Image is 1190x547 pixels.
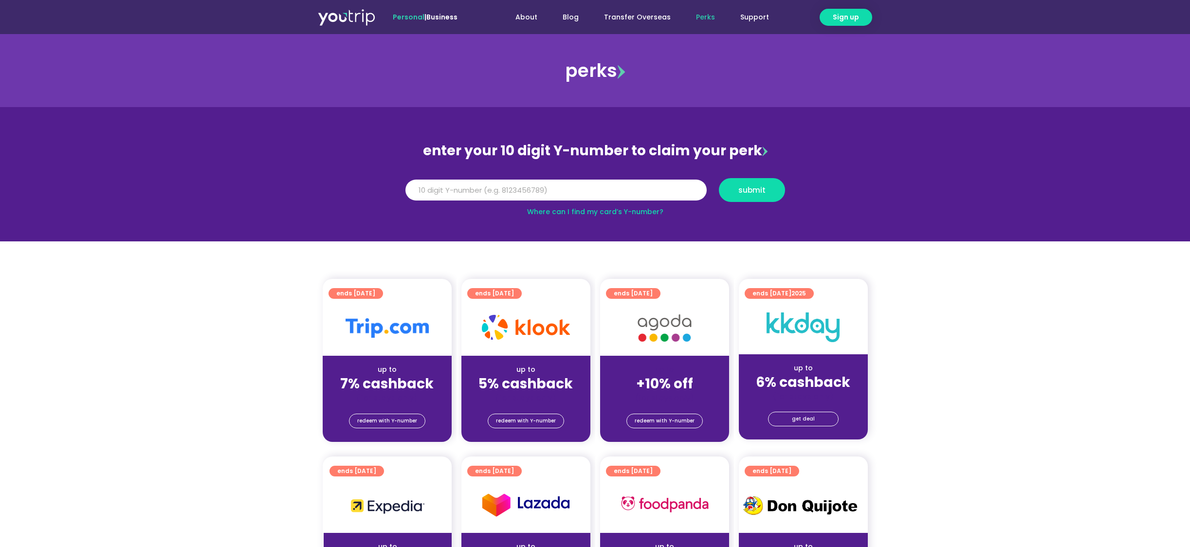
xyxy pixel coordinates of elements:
div: up to [469,365,583,375]
div: (for stays only) [330,393,444,403]
a: get deal [768,412,839,426]
span: redeem with Y-number [357,414,417,428]
span: submit [738,186,766,194]
span: Sign up [833,12,859,22]
a: Support [728,8,782,26]
span: ends [DATE] [336,288,375,299]
strong: 7% cashback [340,374,434,393]
div: enter your 10 digit Y-number to claim your perk [401,138,790,164]
a: redeem with Y-number [349,414,425,428]
button: submit [719,178,785,202]
a: ends [DATE] [467,466,522,476]
div: (for stays only) [608,393,721,403]
a: Sign up [820,9,872,26]
a: redeem with Y-number [488,414,564,428]
span: redeem with Y-number [635,414,695,428]
strong: 6% cashback [756,373,850,392]
span: get deal [792,412,815,426]
span: ends [DATE] [752,288,806,299]
a: Transfer Overseas [591,8,683,26]
nav: Menu [484,8,782,26]
span: | [393,12,458,22]
div: up to [747,363,860,373]
a: Where can I find my card’s Y-number? [527,207,663,217]
span: 2025 [791,289,806,297]
span: ends [DATE] [614,466,653,476]
span: ends [DATE] [614,288,653,299]
span: up to [656,365,674,374]
span: ends [DATE] [337,466,376,476]
a: Blog [550,8,591,26]
span: ends [DATE] [752,466,791,476]
span: ends [DATE] [475,288,514,299]
a: ends [DATE] [330,466,384,476]
strong: +10% off [636,374,693,393]
a: redeem with Y-number [626,414,703,428]
span: redeem with Y-number [496,414,556,428]
a: ends [DATE] [606,466,660,476]
a: ends [DATE] [745,466,799,476]
input: 10 digit Y-number (e.g. 8123456789) [405,180,707,201]
div: (for stays only) [747,391,860,401]
a: About [503,8,550,26]
strong: 5% cashback [478,374,573,393]
a: ends [DATE]2025 [745,288,814,299]
a: Business [426,12,458,22]
span: ends [DATE] [475,466,514,476]
span: Personal [393,12,424,22]
form: Y Number [405,178,785,209]
div: (for stays only) [469,393,583,403]
div: up to [330,365,444,375]
a: ends [DATE] [329,288,383,299]
a: ends [DATE] [606,288,660,299]
a: ends [DATE] [467,288,522,299]
a: Perks [683,8,728,26]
